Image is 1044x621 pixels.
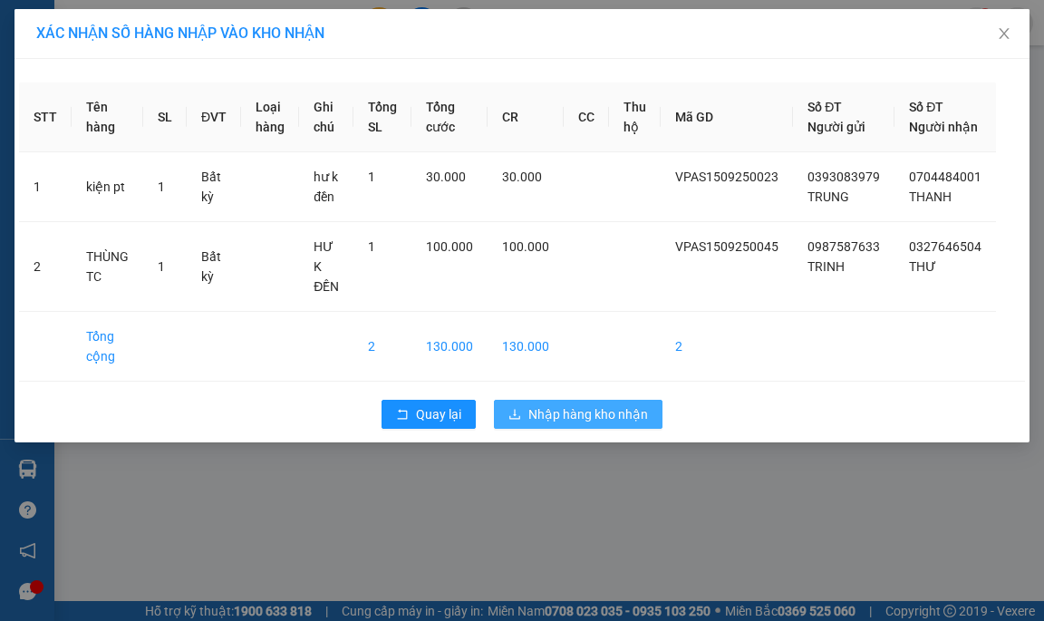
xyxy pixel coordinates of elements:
[675,239,778,254] span: VPAS1509250045
[426,170,466,184] span: 30.000
[143,82,187,152] th: SL
[314,170,338,204] span: hư k đền
[909,170,981,184] span: 0704484001
[564,82,609,152] th: CC
[661,82,793,152] th: Mã GD
[426,239,473,254] span: 100.000
[187,152,241,222] td: Bất kỳ
[528,404,648,424] span: Nhập hàng kho nhận
[807,100,842,114] span: Số ĐT
[502,170,542,184] span: 30.000
[909,189,952,204] span: THANH
[19,152,72,222] td: 1
[979,9,1029,60] button: Close
[997,26,1011,41] span: close
[187,222,241,312] td: Bất kỳ
[807,189,849,204] span: TRUNG
[675,170,778,184] span: VPAS1509250023
[19,222,72,312] td: 2
[368,239,375,254] span: 1
[36,24,324,42] span: XÁC NHẬN SỐ HÀNG NHẬP VÀO KHO NHẬN
[488,82,564,152] th: CR
[502,239,549,254] span: 100.000
[353,312,411,382] td: 2
[299,82,353,152] th: Ghi chú
[396,408,409,422] span: rollback
[368,170,375,184] span: 1
[158,180,165,194] span: 1
[241,82,299,152] th: Loại hàng
[416,404,461,424] span: Quay lại
[382,400,476,429] button: rollbackQuay lại
[661,312,793,382] td: 2
[807,170,880,184] span: 0393083979
[807,120,865,134] span: Người gửi
[72,152,143,222] td: kiện pt
[909,120,978,134] span: Người nhận
[72,312,143,382] td: Tổng cộng
[411,312,488,382] td: 130.000
[609,82,661,152] th: Thu hộ
[508,408,521,422] span: download
[314,239,339,294] span: HƯ K ĐỀN
[72,222,143,312] td: THÙNG TC
[158,259,165,274] span: 1
[807,259,845,274] span: TRINH
[909,239,981,254] span: 0327646504
[411,82,488,152] th: Tổng cước
[187,82,241,152] th: ĐVT
[19,82,72,152] th: STT
[72,82,143,152] th: Tên hàng
[909,100,943,114] span: Số ĐT
[807,239,880,254] span: 0987587633
[488,312,564,382] td: 130.000
[909,259,936,274] span: THƯ
[494,400,662,429] button: downloadNhập hàng kho nhận
[353,82,411,152] th: Tổng SL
